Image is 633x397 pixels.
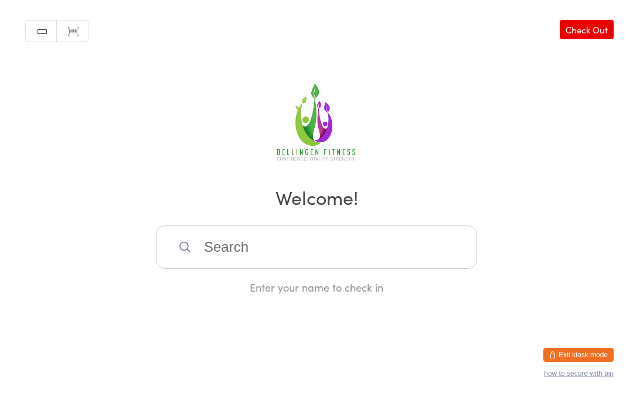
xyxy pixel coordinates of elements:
a: Check Out [560,20,614,39]
h2: Welcome! [12,184,621,210]
button: how to secure with pin [544,369,614,378]
img: Bellingen Fitness [270,80,363,167]
button: Exit kiosk mode [543,348,614,362]
div: Enter your name to check in [156,280,477,295]
input: Search [156,225,477,269]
